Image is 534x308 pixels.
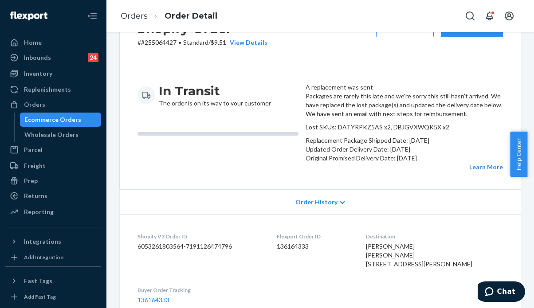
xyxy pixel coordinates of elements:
[24,161,46,170] div: Freight
[24,277,52,285] div: Fast Tags
[165,11,217,21] a: Order Detail
[137,286,263,294] dt: Buyer Order Tracking
[5,143,101,157] a: Parcel
[159,83,271,108] div: The order is on its way to your customer
[159,83,271,99] h3: In Transit
[24,115,81,124] div: Ecommerce Orders
[24,100,45,109] div: Orders
[178,39,181,46] span: •
[137,38,267,47] p: # #255064427 / $9.51
[500,7,518,25] button: Open account menu
[277,242,351,251] dd: 136164333
[5,292,101,302] a: Add Fast Tag
[366,242,472,268] span: [PERSON_NAME] [PERSON_NAME] [STREET_ADDRESS][PERSON_NAME]
[366,233,503,240] dt: Destination
[5,51,101,65] a: Inbounds24
[5,252,101,263] a: Add Integration
[83,7,101,25] button: Close Navigation
[5,35,101,50] a: Home
[461,7,479,25] button: Open Search Box
[183,39,208,46] span: Standard
[306,154,503,163] p: Original Promised Delivery Date: [DATE]
[5,159,101,173] a: Freight
[24,253,63,261] div: Add Integration
[478,281,525,304] iframe: Opens a widget where you can chat to one of our agents
[306,145,503,154] p: Updated Order Delivery Date: [DATE]
[137,242,263,251] dd: 6053261803564-7191126474796
[24,207,54,216] div: Reporting
[137,296,169,304] a: 136164333
[5,205,101,219] a: Reporting
[88,53,98,62] div: 24
[481,7,499,25] button: Open notifications
[306,83,503,92] header: A replacement was sent
[226,38,267,47] button: View Details
[510,132,527,177] button: Help Center
[114,3,224,29] ol: breadcrumbs
[277,233,351,240] dt: Flexport Order ID
[24,53,51,62] div: Inbounds
[5,82,101,97] a: Replenishments
[24,191,47,200] div: Returns
[24,130,79,139] div: Wholesale Orders
[5,174,101,188] a: Prep
[5,97,101,112] a: Orders
[469,163,503,171] a: Learn More
[24,85,71,94] div: Replenishments
[24,145,43,154] div: Parcel
[306,136,503,145] p: Replacement Package Shipped Date: [DATE]
[306,123,503,132] p: Lost SKUs: DATYRPKZ5AS x2, DBJGVXWQK5X x2
[5,274,101,288] button: Fast Tags
[24,38,42,47] div: Home
[24,237,61,246] div: Integrations
[137,233,263,240] dt: Shopify V3 Order ID
[24,69,52,78] div: Inventory
[20,128,102,142] a: Wholesale Orders
[24,293,56,300] div: Add Fast Tag
[306,92,503,118] p: Packages are rarely this late and we're sorry this still hasn't arrived. We have replaced the los...
[5,66,101,81] a: Inventory
[295,198,338,207] span: Order History
[24,176,38,185] div: Prep
[5,234,101,249] button: Integrations
[10,12,47,20] img: Flexport logo
[20,113,102,127] a: Ecommerce Orders
[121,11,148,21] a: Orders
[5,189,101,203] a: Returns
